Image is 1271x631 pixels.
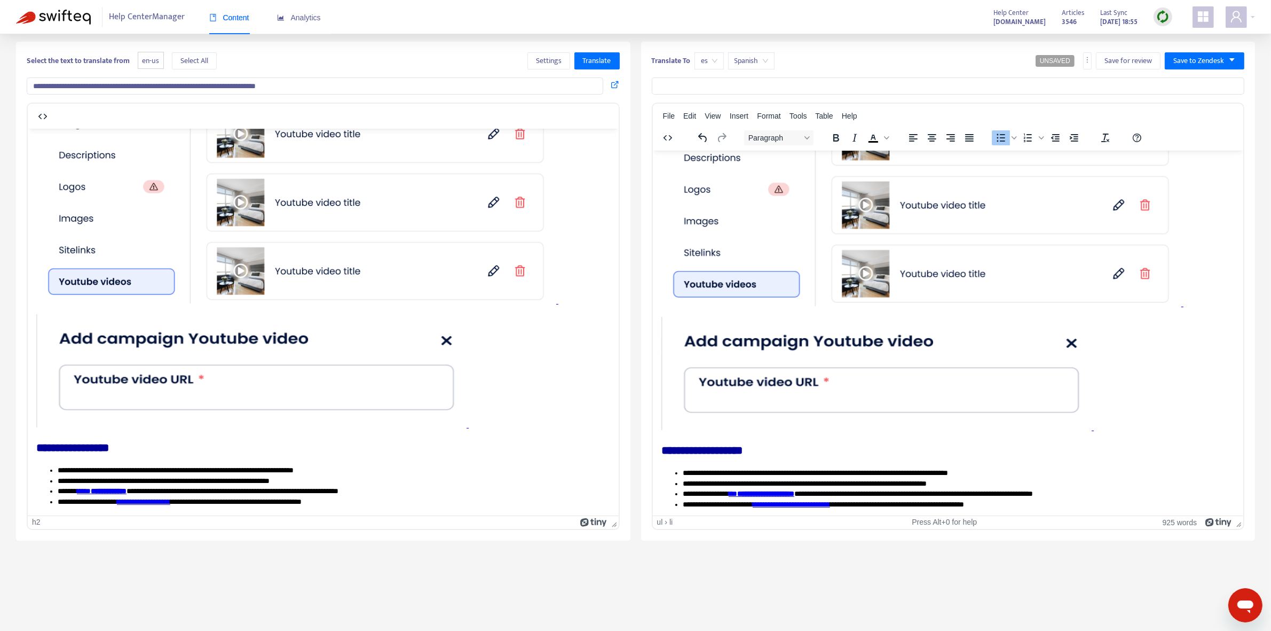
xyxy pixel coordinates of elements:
button: Italic [845,130,863,145]
button: 925 words [1163,518,1197,527]
iframe: Rich Text Area [28,129,619,516]
button: Align center [922,130,941,145]
span: appstore [1197,10,1210,23]
div: li [669,518,673,527]
strong: [DATE] 18:55 [1100,16,1138,28]
button: Help [1127,130,1146,145]
button: Increase indent [1064,130,1083,145]
div: Press the Up and Down arrow keys to resize the editor. [607,516,619,529]
div: ul [657,518,663,527]
span: Last Sync [1100,7,1127,19]
a: Powered by Tiny [580,518,607,526]
span: Spanish [735,53,768,69]
span: Save for review [1104,55,1152,67]
span: Edit [683,112,696,120]
button: Undo [693,130,712,145]
span: Help Center [993,7,1029,19]
b: Translate To [652,54,691,67]
span: Paragraph [748,134,800,142]
span: Analytics [277,13,321,22]
span: Content [209,13,249,22]
img: 41219410454043 [9,185,439,299]
span: es [701,53,717,69]
div: Press Alt+0 for help [849,518,1040,527]
button: Justify [960,130,978,145]
span: Save to Zendesk [1173,55,1224,67]
span: Insert [730,112,748,120]
button: Save to Zendeskcaret-down [1165,52,1244,69]
button: Align right [941,130,959,145]
span: Select All [180,55,208,67]
a: Powered by Tiny [1205,518,1232,526]
span: Format [757,112,780,120]
div: h2 [32,518,41,527]
iframe: Rich Text Area [653,151,1244,516]
span: Translate [583,55,611,67]
button: Align left [904,130,922,145]
button: Save for review [1096,52,1161,69]
button: Clear formatting [1096,130,1114,145]
button: Decrease indent [1046,130,1064,145]
img: sync.dc5367851b00ba804db3.png [1156,10,1170,24]
span: user [1230,10,1243,23]
iframe: Botón para iniciar la ventana de mensajería [1228,588,1262,622]
span: File [663,112,675,120]
span: caret-down [1228,56,1236,64]
span: Help Center Manager [109,7,185,27]
span: Articles [1062,7,1084,19]
span: Help [842,112,857,120]
strong: 3546 [1062,16,1077,28]
strong: [DOMAIN_NAME] [993,16,1046,28]
button: Block Paragraph [744,130,813,145]
span: View [705,112,721,120]
img: 41219410454043 [9,166,439,279]
button: Select All [172,52,217,69]
div: Numbered list [1019,130,1045,145]
div: Text color Black [864,130,890,145]
span: more [1084,56,1091,64]
button: Bold [826,130,844,145]
span: Table [815,112,833,120]
button: more [1083,52,1092,69]
span: Settings [536,55,562,67]
a: [DOMAIN_NAME] [993,15,1046,28]
b: Select the text to translate from [27,54,130,67]
div: Bullet list [991,130,1018,145]
button: Translate [574,52,620,69]
div: Press the Up and Down arrow keys to resize the editor. [1232,516,1243,529]
div: › [665,518,667,527]
span: Tools [790,112,807,120]
button: Settings [527,52,570,69]
img: Swifteq [16,10,91,25]
button: Redo [712,130,730,145]
span: UNSAVED [1040,57,1070,65]
span: area-chart [277,14,285,21]
span: en-us [138,52,164,69]
span: book [209,14,217,21]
